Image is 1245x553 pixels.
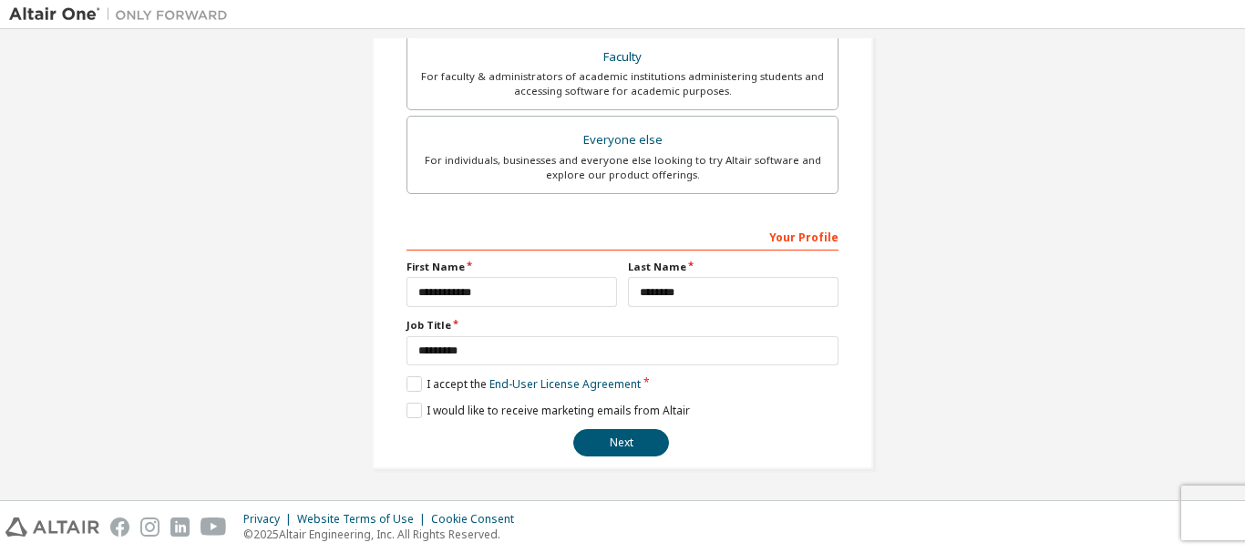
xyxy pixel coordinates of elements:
[406,260,617,274] label: First Name
[110,517,129,537] img: facebook.svg
[418,153,827,182] div: For individuals, businesses and everyone else looking to try Altair software and explore our prod...
[243,512,297,527] div: Privacy
[628,260,839,274] label: Last Name
[406,221,839,251] div: Your Profile
[489,376,641,392] a: End-User License Agreement
[573,429,669,456] button: Next
[140,517,159,537] img: instagram.svg
[418,45,827,70] div: Faculty
[297,512,431,527] div: Website Terms of Use
[418,69,827,98] div: For faculty & administrators of academic institutions administering students and accessing softwa...
[406,376,641,392] label: I accept the
[9,5,237,24] img: Altair One
[243,527,525,542] p: © 2025 Altair Engineering, Inc. All Rights Reserved.
[418,128,827,153] div: Everyone else
[406,318,839,333] label: Job Title
[170,517,190,537] img: linkedin.svg
[5,517,99,537] img: altair_logo.svg
[431,512,525,527] div: Cookie Consent
[201,517,227,537] img: youtube.svg
[406,403,690,418] label: I would like to receive marketing emails from Altair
